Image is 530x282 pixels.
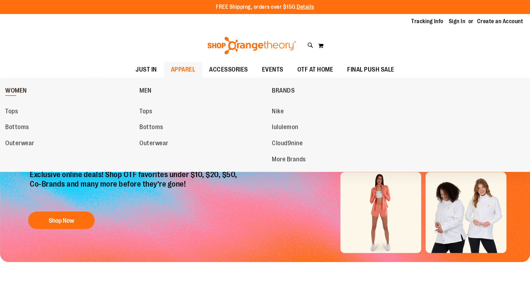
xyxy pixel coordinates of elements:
[139,87,152,96] span: MEN
[206,37,297,54] img: Shop Orangetheory
[272,81,402,100] a: BRANDS
[28,211,95,229] button: Shop Now
[272,108,284,116] span: Nike
[411,18,443,25] a: Tracking Info
[209,62,248,78] span: ACCESSORIES
[25,170,244,205] p: Exclusive online deals! Shop OTF favorites under $10, $20, $50, Co-Brands and many more before th...
[272,123,298,132] span: lululemon
[136,62,157,78] span: JUST IN
[216,3,314,11] p: FREE Shipping, orders over $150.
[5,87,27,96] span: WOMEN
[272,87,295,96] span: BRANDS
[5,137,132,150] a: Outerwear
[290,62,340,78] a: OTF AT HOME
[340,62,401,78] a: FINAL PUSH SALE
[5,81,136,100] a: WOMEN
[255,62,290,78] a: EVENTS
[297,62,333,78] span: OTF AT HOME
[139,81,268,100] a: MEN
[139,140,168,148] span: Outerwear
[272,140,303,148] span: Cloud9nine
[171,62,195,78] span: APPAREL
[5,108,18,116] span: Tops
[347,62,394,78] span: FINAL PUSH SALE
[5,140,34,148] span: Outerwear
[139,108,152,116] span: Tops
[262,62,283,78] span: EVENTS
[477,18,523,25] a: Create an Account
[139,123,163,132] span: Bottoms
[5,105,132,118] a: Tops
[297,4,314,10] a: Details
[5,123,29,132] span: Bottoms
[5,121,132,134] a: Bottoms
[272,156,306,164] span: More Brands
[202,62,255,78] a: ACCESSORIES
[449,18,466,25] a: Sign In
[129,62,164,78] a: JUST IN
[164,62,202,78] a: APPAREL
